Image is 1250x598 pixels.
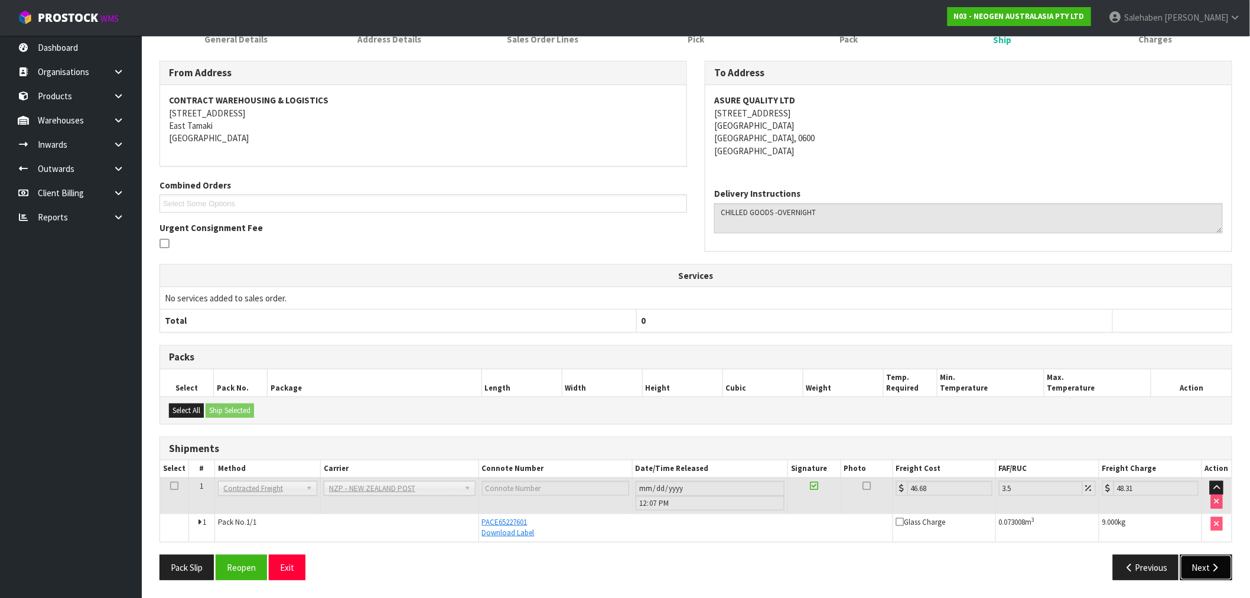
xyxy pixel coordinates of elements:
td: No services added to sales order. [160,287,1232,310]
button: Exit [269,555,305,580]
th: Select [160,460,189,477]
span: [PERSON_NAME] [1164,12,1228,23]
th: Min. Temperature [937,369,1044,397]
span: 1 [200,481,203,491]
span: 0 [642,315,646,326]
td: m [995,513,1099,541]
span: Pick [688,33,704,45]
input: Freight Charge [1114,481,1199,496]
th: Photo [841,460,893,477]
button: Previous [1113,555,1179,580]
th: Action [1202,460,1232,477]
input: Connote Number [482,481,629,496]
h3: From Address [169,67,678,79]
th: Total [160,310,636,332]
button: Reopen [216,555,267,580]
th: Carrier [321,460,478,477]
th: Freight Cost [893,460,995,477]
h3: Packs [169,352,1223,363]
span: General Details [204,33,268,45]
button: Ship Selected [206,404,254,418]
th: Max. Temperature [1044,369,1151,397]
th: Services [160,265,1232,287]
span: 1 [203,517,206,527]
th: Width [562,369,642,397]
a: N03 - NEOGEN AUSTRALASIA PTY LTD [948,7,1091,26]
th: Pack No. [214,369,268,397]
th: # [189,460,215,477]
th: Select [160,369,214,397]
sup: 3 [1032,516,1035,524]
th: Signature [788,460,841,477]
span: 0.073008 [999,517,1026,527]
address: [STREET_ADDRESS] East Tamaki [GEOGRAPHIC_DATA] [169,94,678,145]
input: Freight Cost [907,481,992,496]
th: FAF/RUC [995,460,1099,477]
span: Ship [993,34,1011,46]
th: Temp. Required [883,369,937,397]
th: Weight [803,369,883,397]
button: Select All [169,404,204,418]
span: Address Details [357,33,421,45]
address: [STREET_ADDRESS] [GEOGRAPHIC_DATA] [GEOGRAPHIC_DATA], 0600 [GEOGRAPHIC_DATA] [714,94,1223,157]
span: Ship [159,52,1232,589]
h3: Shipments [169,443,1223,454]
label: Delivery Instructions [714,187,800,200]
span: Sales Order Lines [507,33,578,45]
input: Freight Adjustment [999,481,1083,496]
td: kg [1099,513,1202,541]
strong: CONTRACT WAREHOUSING & LOGISTICS [169,95,328,106]
span: Contracted Freight [223,482,301,496]
h3: To Address [714,67,1223,79]
span: Salehaben [1124,12,1163,23]
a: Download Label [482,528,535,538]
th: Length [481,369,562,397]
th: Cubic [722,369,803,397]
small: WMS [100,13,119,24]
span: Charges [1139,33,1173,45]
td: Pack No. [214,513,478,541]
a: PACE65227601 [482,517,528,527]
th: Package [267,369,481,397]
strong: N03 - NEOGEN AUSTRALASIA PTY LTD [954,11,1085,21]
span: Pack [840,33,858,45]
th: Method [214,460,320,477]
span: NZP - NEW ZEALAND POST [329,482,459,496]
th: Action [1151,369,1232,397]
button: Pack Slip [159,555,214,580]
th: Connote Number [478,460,632,477]
span: Glass Charge [896,517,946,527]
strong: ASURE QUALITY LTD [714,95,795,106]
img: cube-alt.png [18,10,32,25]
span: ProStock [38,10,98,25]
th: Date/Time Released [632,460,788,477]
th: Freight Charge [1099,460,1202,477]
span: 9.000 [1102,517,1118,527]
span: 1/1 [246,517,256,527]
label: Urgent Consignment Fee [159,222,263,234]
th: Height [642,369,722,397]
label: Combined Orders [159,179,231,191]
button: Next [1180,555,1232,580]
